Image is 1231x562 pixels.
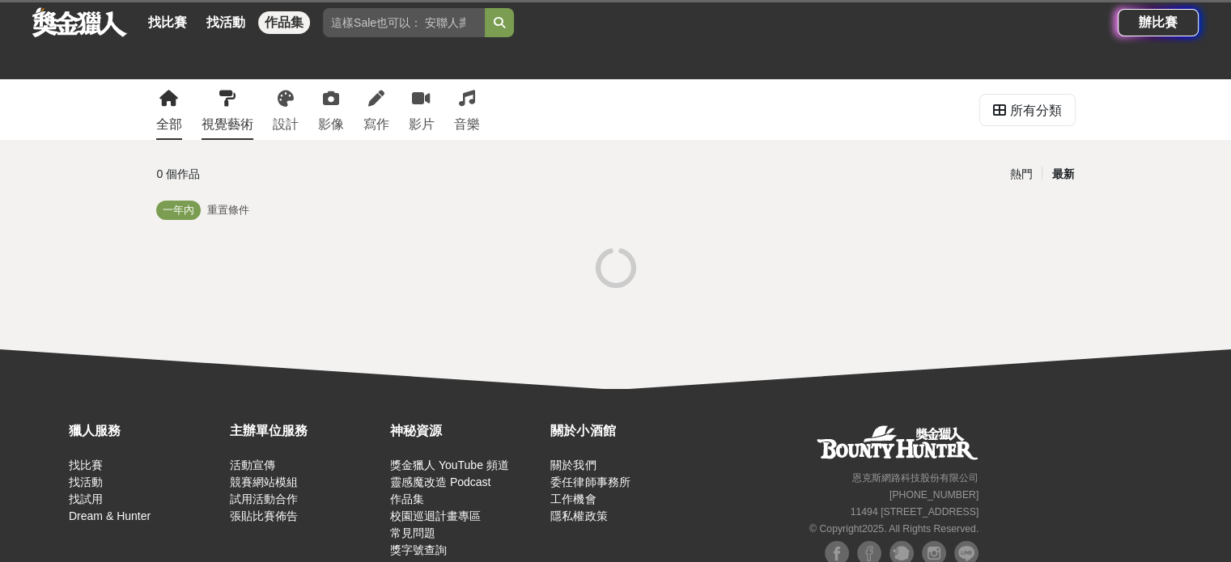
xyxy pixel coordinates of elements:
a: 委任律師事務所 [550,475,630,488]
a: 寫作 [363,79,389,140]
div: 關於小酒館 [550,421,703,441]
span: 一年內 [163,204,194,216]
div: 所有分類 [1010,95,1062,127]
a: 設計 [273,79,299,140]
div: 視覺藝術 [202,115,253,134]
div: 最新 [1042,160,1084,188]
a: 獎金獵人 YouTube 頻道 [390,458,509,471]
small: 11494 [STREET_ADDRESS] [851,506,979,518]
a: 音樂 [454,79,480,140]
a: 試用活動合作 [229,492,297,505]
div: 影像 [318,115,344,134]
span: 重置條件 [207,204,249,216]
a: 找比賽 [142,11,193,34]
div: 主辦單位服務 [229,421,381,441]
small: [PHONE_NUMBER] [889,489,978,501]
a: 找活動 [69,475,103,488]
a: 常見問題 [390,526,435,539]
a: 獎字號查詢 [390,543,447,556]
a: 活動宣傳 [229,458,274,471]
a: 張貼比賽佈告 [229,509,297,522]
a: 作品集 [258,11,310,34]
div: 全部 [156,115,182,134]
div: 音樂 [454,115,480,134]
a: 找試用 [69,492,103,505]
a: 全部 [156,79,182,140]
small: © Copyright 2025 . All Rights Reserved. [809,523,978,535]
a: 辦比賽 [1118,9,1199,36]
a: 競賽網站模組 [229,475,297,488]
div: 設計 [273,115,299,134]
a: 找比賽 [69,458,103,471]
a: 找活動 [200,11,252,34]
div: 影片 [409,115,435,134]
a: 靈感魔改造 Podcast [390,475,490,488]
a: 校園巡迴計畫專區 [390,509,481,522]
div: 0 個作品 [157,160,462,188]
a: 隱私權政策 [550,509,607,522]
a: 影片 [409,79,435,140]
div: 熱門 [1000,160,1042,188]
div: 神秘資源 [390,421,542,441]
div: 寫作 [363,115,389,134]
a: 作品集 [390,492,424,505]
small: 恩克斯網路科技股份有限公司 [852,472,978,484]
a: 關於我們 [550,458,596,471]
a: Dream & Hunter [69,509,151,522]
a: 工作機會 [550,492,596,505]
a: 視覺藝術 [202,79,253,140]
a: 影像 [318,79,344,140]
input: 這樣Sale也可以： 安聯人壽創意銷售法募集 [323,8,485,37]
div: 獵人服務 [69,421,221,441]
